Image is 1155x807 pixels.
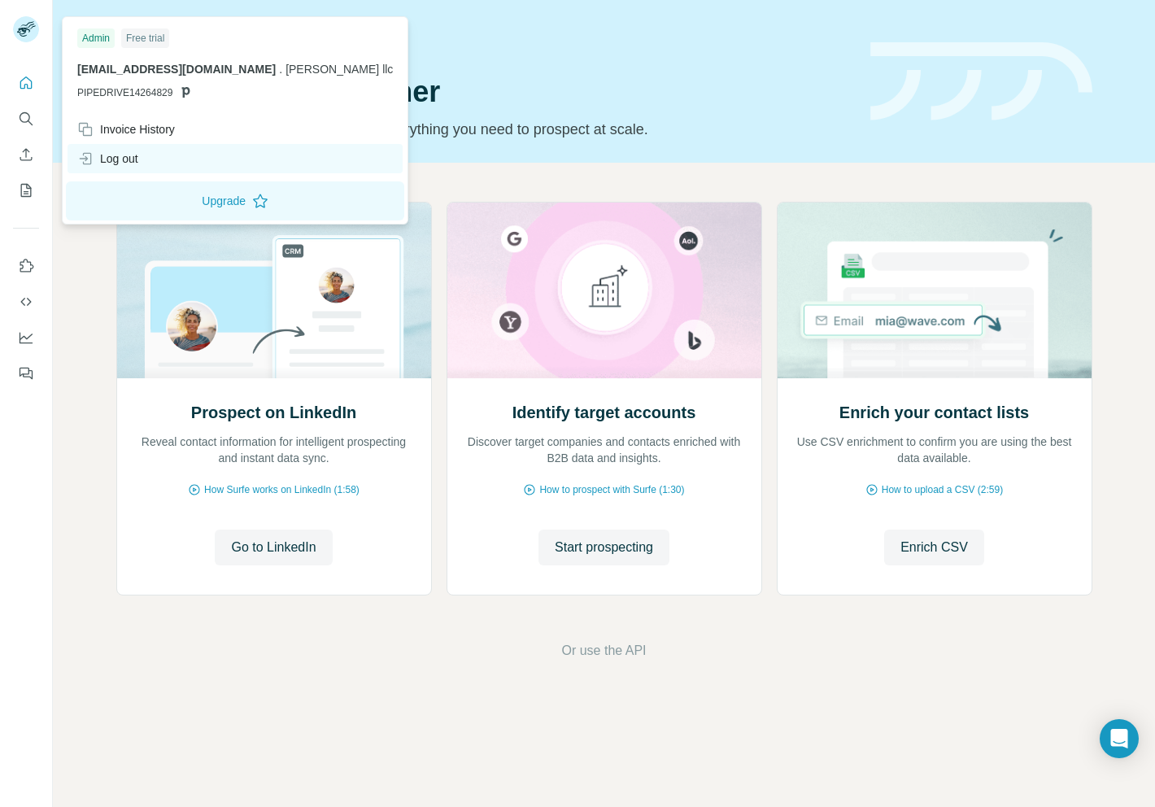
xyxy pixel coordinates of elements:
[77,121,175,137] div: Invoice History
[116,30,851,46] div: Quick start
[191,401,356,424] h2: Prospect on LinkedIn
[215,530,332,565] button: Go to LinkedIn
[538,530,669,565] button: Start prospecting
[1100,719,1139,758] div: Open Intercom Messenger
[77,150,138,167] div: Log out
[133,434,415,466] p: Reveal contact information for intelligent prospecting and instant data sync.
[447,203,762,378] img: Identify target accounts
[555,538,653,557] span: Start prospecting
[77,28,115,48] div: Admin
[285,63,393,76] span: [PERSON_NAME] llc
[900,538,968,557] span: Enrich CSV
[512,401,696,424] h2: Identify target accounts
[794,434,1075,466] p: Use CSV enrichment to confirm you are using the best data available.
[13,323,39,352] button: Dashboard
[116,203,432,378] img: Prospect on LinkedIn
[116,118,851,141] p: Pick your starting point and we’ll provide everything you need to prospect at scale.
[777,203,1092,378] img: Enrich your contact lists
[13,251,39,281] button: Use Surfe on LinkedIn
[464,434,745,466] p: Discover target companies and contacts enriched with B2B data and insights.
[66,181,404,220] button: Upgrade
[13,104,39,133] button: Search
[882,482,1003,497] span: How to upload a CSV (2:59)
[13,68,39,98] button: Quick start
[561,641,646,661] button: Or use the API
[77,63,276,76] span: [EMAIL_ADDRESS][DOMAIN_NAME]
[839,401,1029,424] h2: Enrich your contact lists
[121,28,169,48] div: Free trial
[279,63,282,76] span: .
[77,85,172,100] span: PIPEDRIVE14264829
[884,530,984,565] button: Enrich CSV
[204,482,360,497] span: How Surfe works on LinkedIn (1:58)
[13,140,39,169] button: Enrich CSV
[13,176,39,205] button: My lists
[116,76,851,108] h1: Let’s prospect together
[870,42,1092,121] img: banner
[13,287,39,316] button: Use Surfe API
[539,482,684,497] span: How to prospect with Surfe (1:30)
[13,359,39,388] button: Feedback
[231,538,316,557] span: Go to LinkedIn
